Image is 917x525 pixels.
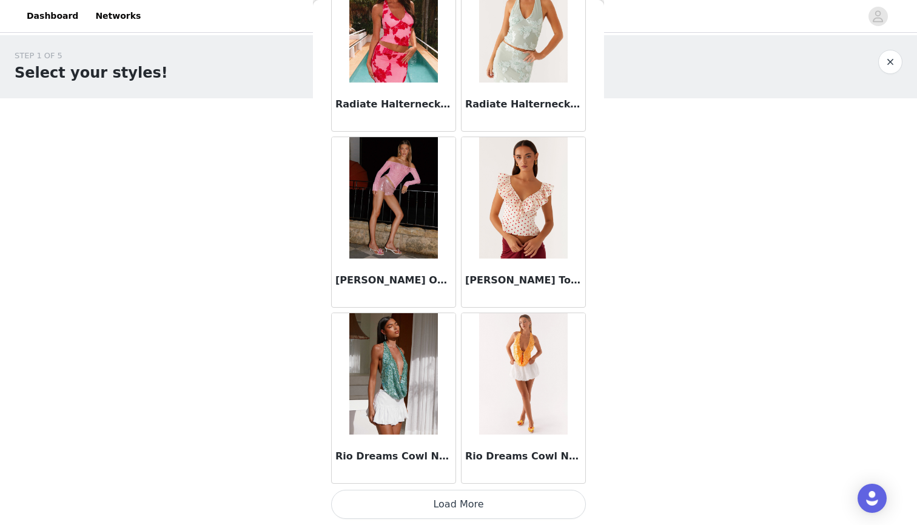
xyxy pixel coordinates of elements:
img: Rio Dreams Cowl Neck Halter Top - Orange [479,313,567,435]
h3: [PERSON_NAME] Off Shoulder Long Sleeve Top - Pink [335,273,452,288]
a: Networks [88,2,148,30]
img: Rio Dreams Cowl Neck Halter Top - Green [349,313,437,435]
h1: Select your styles! [15,62,168,84]
img: Regan Ruffle Top - Red Polka Dot [479,137,567,259]
h3: Radiate Halterneck Top - Sage [465,97,582,112]
h3: Rio Dreams Cowl Neck Halter Top - Orange [465,449,582,464]
div: STEP 1 OF 5 [15,50,168,62]
div: avatar [872,7,884,26]
button: Load More [331,490,586,519]
h3: [PERSON_NAME] Top - Red Polka Dot [465,273,582,288]
div: Open Intercom Messenger [858,484,887,513]
a: Dashboard [19,2,86,30]
img: Raquel Off Shoulder Long Sleeve Top - Pink [349,137,437,259]
h3: Radiate Halterneck Top - Pink [335,97,452,112]
h3: Rio Dreams Cowl Neck Halter Top - Green [335,449,452,464]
